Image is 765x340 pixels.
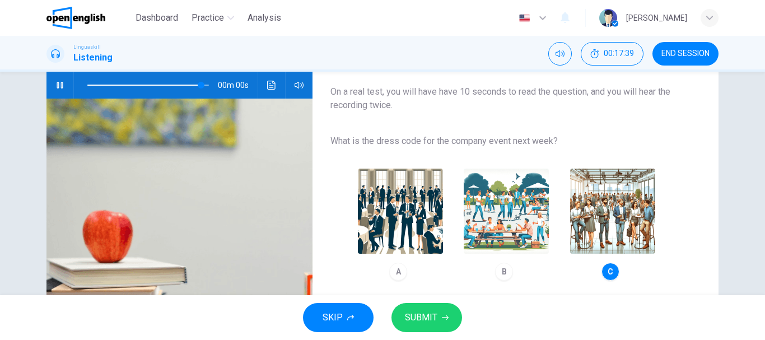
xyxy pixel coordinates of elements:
[73,43,101,51] span: Linguaskill
[303,303,374,332] button: SKIP
[131,8,183,28] button: Dashboard
[358,169,443,254] img: A
[405,310,437,325] span: SUBMIT
[570,169,655,254] img: C
[652,42,719,66] button: END SESSION
[626,11,687,25] div: [PERSON_NAME]
[464,169,549,254] img: B
[599,9,617,27] img: Profile picture
[73,51,113,64] h1: Listening
[565,164,660,286] button: C
[601,263,619,281] div: C
[46,7,105,29] img: OpenEnglish logo
[330,134,683,148] span: What is the dress code for the company event next week?
[661,49,710,58] span: END SESSION
[459,164,554,286] button: B
[517,14,531,22] img: en
[243,8,286,28] button: Analysis
[330,85,683,112] span: On a real test, you will have have 10 seconds to read the question, and you will hear the recordi...
[46,7,131,29] a: OpenEnglish logo
[263,72,281,99] button: Click to see the audio transcription
[136,11,178,25] span: Dashboard
[218,72,258,99] span: 00m 00s
[604,49,634,58] span: 00:17:39
[353,164,448,286] button: A
[548,42,572,66] div: Mute
[187,8,239,28] button: Practice
[581,42,643,66] div: Hide
[581,42,643,66] button: 00:17:39
[495,263,513,281] div: B
[389,263,407,281] div: A
[391,303,462,332] button: SUBMIT
[323,310,343,325] span: SKIP
[192,11,224,25] span: Practice
[248,11,281,25] span: Analysis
